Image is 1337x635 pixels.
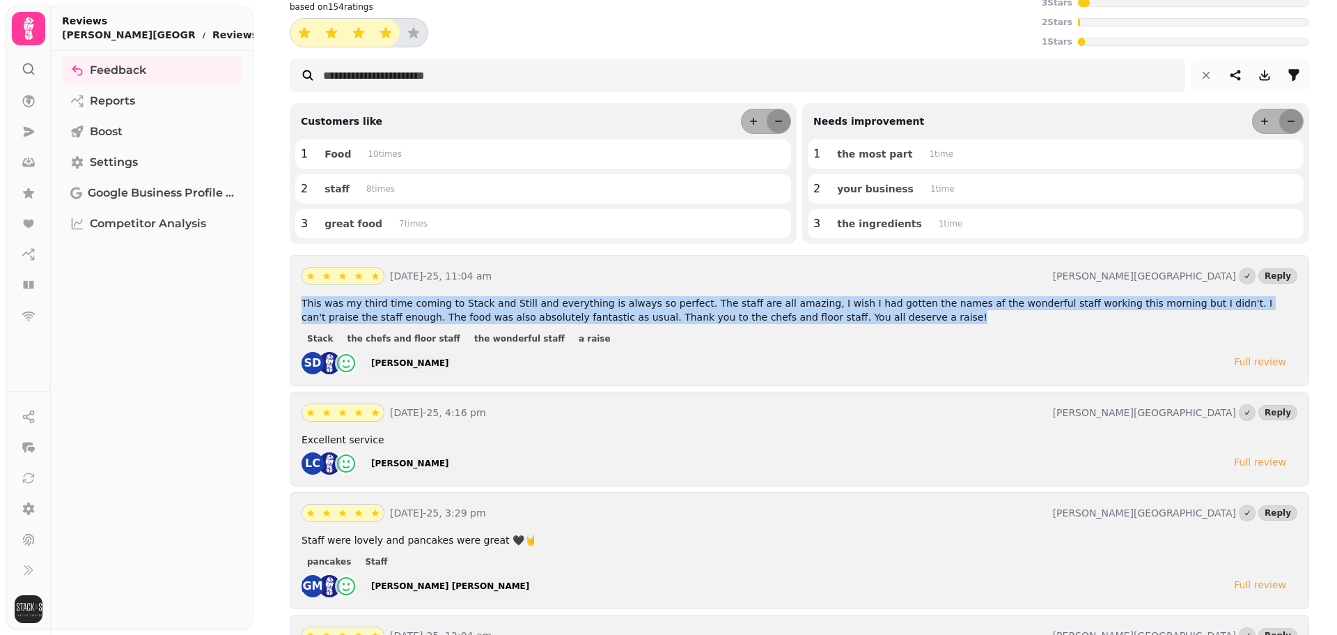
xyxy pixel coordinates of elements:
div: Full review [1234,578,1286,592]
img: User avatar [15,595,42,623]
button: Reviews [212,28,269,42]
button: star [350,268,367,284]
span: Competitor Analysis [90,215,206,232]
a: [PERSON_NAME] [363,353,458,373]
p: 3 [813,215,820,232]
button: share-thread [1221,61,1249,89]
button: reset filters [1192,61,1220,89]
a: Competitor Analysis [62,210,242,238]
a: Full review [1223,452,1297,472]
p: [PERSON_NAME][GEOGRAPHIC_DATA] [1053,269,1236,283]
button: the most part [826,145,923,163]
button: star [302,404,319,421]
a: Google Business Profile (Beta) [62,179,242,207]
button: great food [313,215,393,233]
a: Full review [1223,352,1297,372]
p: [PERSON_NAME][GEOGRAPHIC_DATA] [1053,506,1236,520]
span: Staff were lovely and pancakes were great 🖤🤘 [302,535,536,546]
span: Excellent service [302,434,384,445]
button: star [318,404,335,421]
p: [PERSON_NAME][GEOGRAPHIC_DATA] [1053,406,1236,420]
button: star [367,404,384,421]
span: Staff [365,558,387,566]
button: User avatar [12,595,45,623]
span: the wonderful staff [474,335,565,343]
div: [PERSON_NAME] [371,358,449,369]
button: star [318,19,345,47]
span: your business [837,184,914,194]
p: 2 [813,181,820,197]
button: pancakes [302,555,357,569]
button: Marked as done [1239,505,1256,521]
p: 1 time [939,218,963,229]
p: based on 154 ratings [290,1,373,13]
button: star [334,404,351,421]
button: Reply [1258,505,1297,521]
button: star [372,19,400,47]
span: LC [305,458,320,469]
p: 2 Stars [1042,17,1072,28]
p: 3 [301,215,308,232]
img: st.png [318,452,341,475]
button: Marked as done [1239,404,1256,421]
span: staff [325,184,350,194]
p: 1 [301,146,308,162]
div: [PERSON_NAME] [371,458,449,469]
button: less [767,109,790,133]
span: This was my third time coming to Stack and Still and everything is always so perfect. The staff a... [302,298,1272,323]
a: [PERSON_NAME] [PERSON_NAME] [363,576,538,596]
button: star [334,505,351,521]
span: SD [304,358,322,369]
button: star [318,505,335,521]
p: 1 Stars [1042,36,1072,47]
span: Google Business Profile (Beta) [88,185,234,201]
span: Food [325,149,351,159]
button: star [302,505,319,521]
p: 1 time [929,148,953,160]
span: Reply [1265,272,1291,280]
button: star [302,268,319,284]
button: star [334,268,351,284]
div: Full review [1234,355,1286,369]
button: the wonderful staff [469,332,570,346]
button: Reply [1258,405,1297,420]
button: star [290,19,318,47]
button: the chefs and floor staff [342,332,467,346]
span: the ingredients [837,219,922,229]
p: 2 [301,181,308,197]
button: star [318,268,335,284]
button: star [367,505,384,521]
p: Customers like [295,114,382,128]
p: [DATE]-25, 4:16 pm [390,406,1047,420]
button: star [400,19,428,47]
a: Full review [1223,575,1297,595]
a: Feedback [62,56,242,84]
div: Full review [1234,455,1286,469]
button: star [350,404,367,421]
p: Needs improvement [808,114,924,128]
button: less [1279,109,1303,133]
a: Reports [62,87,242,115]
h2: Reviews [62,14,269,28]
button: filter [1280,61,1308,89]
span: Feedback [90,62,146,79]
button: your business [826,180,925,198]
span: Reply [1265,509,1291,517]
p: 1 time [930,183,955,194]
span: pancakes [307,558,351,566]
button: Staff [359,555,393,569]
button: Reply [1258,268,1297,284]
p: [DATE]-25, 11:04 am [390,269,1047,283]
span: Settings [90,154,138,171]
button: star [367,268,384,284]
button: Stack [302,332,339,346]
button: a raise [573,332,616,346]
a: Settings [62,148,242,176]
button: download [1251,61,1279,89]
button: star [350,505,367,521]
span: a raise [579,335,611,343]
div: [PERSON_NAME] [PERSON_NAME] [371,581,529,592]
a: Boost [62,118,242,146]
span: Reply [1265,408,1291,417]
p: [PERSON_NAME][GEOGRAPHIC_DATA] [62,28,196,42]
